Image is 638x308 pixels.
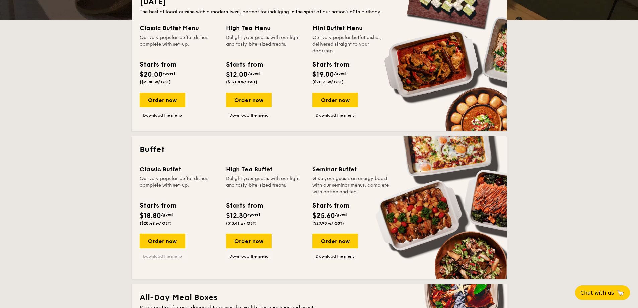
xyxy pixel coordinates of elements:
h2: All-Day Meal Boxes [140,292,499,303]
span: ($21.80 w/ GST) [140,80,171,84]
span: $18.80 [140,212,161,220]
div: Order now [312,93,358,107]
div: Our very popular buffet dishes, complete with set-up. [140,34,218,54]
div: Our very popular buffet dishes, complete with set-up. [140,175,218,195]
span: ($27.90 w/ GST) [312,221,344,226]
div: Our very popular buffet dishes, delivered straight to your doorstep. [312,34,391,54]
span: /guest [161,212,174,217]
a: Download the menu [226,113,272,118]
span: $12.00 [226,71,248,79]
a: Download the menu [140,254,185,259]
div: The best of local cuisine with a modern twist, perfect for indulging in the spirit of our nation’... [140,9,499,15]
div: Seminar Buffet [312,165,391,174]
div: Order now [140,234,185,248]
div: Delight your guests with our light and tasty bite-sized treats. [226,175,304,195]
span: ($20.49 w/ GST) [140,221,172,226]
span: 🦙 [617,289,625,297]
span: $20.00 [140,71,163,79]
span: ($13.08 w/ GST) [226,80,257,84]
span: $12.30 [226,212,247,220]
div: Starts from [140,201,176,211]
a: Download the menu [312,254,358,259]
span: $25.60 [312,212,335,220]
div: Classic Buffet [140,165,218,174]
span: /guest [163,71,175,76]
div: Order now [140,93,185,107]
div: Starts from [312,60,349,70]
div: High Tea Buffet [226,165,304,174]
div: Order now [226,234,272,248]
div: Order now [226,93,272,107]
div: Starts from [226,60,263,70]
div: Order now [312,234,358,248]
div: Mini Buffet Menu [312,23,391,33]
span: Chat with us [580,290,614,296]
span: /guest [335,212,348,217]
span: /guest [334,71,347,76]
a: Download the menu [312,113,358,118]
span: /guest [248,71,261,76]
div: Delight your guests with our light and tasty bite-sized treats. [226,34,304,54]
span: /guest [247,212,260,217]
span: ($20.71 w/ GST) [312,80,344,84]
div: Starts from [226,201,263,211]
span: $19.00 [312,71,334,79]
span: ($13.41 w/ GST) [226,221,257,226]
a: Download the menu [226,254,272,259]
div: Give your guests an energy boost with our seminar menus, complete with coffee and tea. [312,175,391,195]
div: Starts from [312,201,349,211]
button: Chat with us🦙 [575,285,630,300]
h2: Buffet [140,144,499,155]
div: Classic Buffet Menu [140,23,218,33]
div: High Tea Menu [226,23,304,33]
a: Download the menu [140,113,185,118]
div: Starts from [140,60,176,70]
